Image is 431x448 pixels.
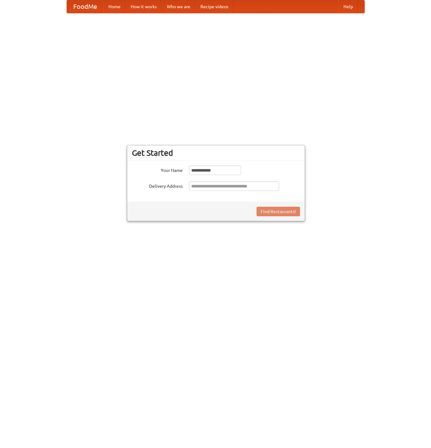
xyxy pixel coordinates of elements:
a: Recipe videos [195,0,233,13]
a: Help [338,0,358,13]
a: Who we are [162,0,195,13]
button: Find Restaurants! [257,207,300,216]
label: Your Name [132,166,183,174]
a: How it works [126,0,162,13]
h3: Get Started [132,148,300,158]
label: Delivery Address [132,181,183,189]
a: Home [103,0,126,13]
a: FoodMe [67,0,103,13]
